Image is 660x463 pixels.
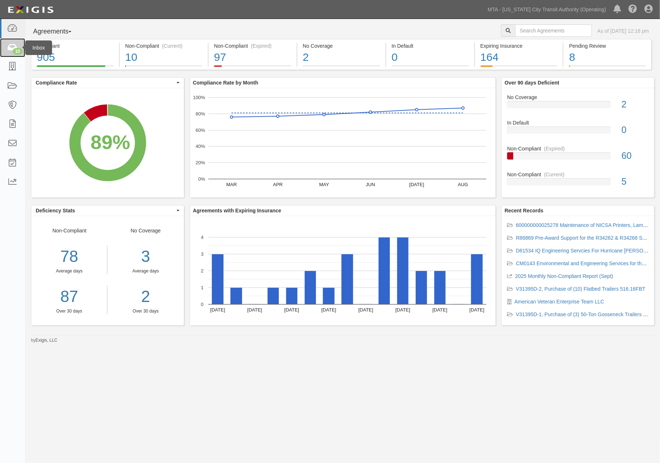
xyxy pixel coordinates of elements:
b: Agreements with Expiring Insurance [193,208,281,213]
a: In Default0 [507,119,649,145]
button: Agreements [31,24,86,39]
div: 97 [214,50,291,65]
div: Compliant [37,42,114,50]
a: Non-Compliant(Expired)97 [209,65,297,71]
div: 0 [616,123,654,137]
input: Search Agreements [515,24,592,37]
div: Average days [31,268,107,274]
div: In Default [392,42,469,50]
div: 905 [37,50,114,65]
div: 0 [392,50,469,65]
div: (Current) [162,42,182,50]
a: American Veteran Enterprise Team LLC [514,299,604,305]
svg: A chart. [190,216,495,325]
text: 100% [193,95,205,100]
a: Expiring Insurance164 [475,65,563,71]
text: 1 [201,285,203,290]
a: V31395D-2, Purchase of (10) Flatbed Trailers 516.16FBT [516,286,645,292]
div: Inbox [25,40,52,55]
b: Compliance Rate by Month [193,80,258,86]
div: 164 [481,50,558,65]
div: Non-Compliant [31,227,107,314]
div: Non-Compliant [502,145,654,152]
a: Pending Review8 [564,65,652,71]
a: Compliant905 [31,65,119,71]
div: Non-Compliant [502,171,654,178]
div: No Coverage [502,94,654,101]
a: 87 [31,285,107,308]
svg: A chart. [31,88,184,197]
div: Pending Review [569,42,646,50]
div: 89% [91,128,130,157]
text: [DATE] [284,307,299,313]
div: (Current) [544,171,565,178]
i: Help Center - Complianz [628,5,637,14]
button: Compliance Rate [31,78,184,88]
text: [DATE] [409,182,424,187]
div: Non-Compliant (Expired) [214,42,291,50]
button: Deficiency Stats [31,205,184,216]
text: [DATE] [395,307,410,313]
div: Non-Compliant (Current) [125,42,202,50]
text: 4 [201,235,203,240]
text: [DATE] [432,307,447,313]
text: 0 [201,302,203,307]
text: [DATE] [247,307,262,313]
a: Non-Compliant(Current)5 [507,171,649,191]
div: 10 [125,50,202,65]
div: 2 [303,50,380,65]
text: 20% [195,160,205,165]
small: by [31,337,58,344]
div: Over 30 days [31,308,107,314]
div: Average days [113,268,178,274]
text: [DATE] [210,307,225,313]
div: Over 30 days [113,308,178,314]
span: Compliance Rate [36,79,175,86]
b: Recent Records [505,208,544,213]
div: 5 [616,175,654,188]
svg: A chart. [190,88,495,197]
div: 3 [113,245,178,268]
div: (Expired) [544,145,565,152]
a: In Default0 [386,65,474,71]
text: JUN [366,182,375,187]
div: (Expired) [251,42,272,50]
text: MAR [226,182,237,187]
a: No Coverage2 [297,65,386,71]
text: 40% [195,144,205,149]
div: 10 [13,48,23,55]
text: APR [273,182,283,187]
text: MAY [319,182,329,187]
text: 80% [195,111,205,117]
div: In Default [502,119,654,126]
div: 2 [616,98,654,111]
text: [DATE] [321,307,336,313]
a: Exigis, LLC [36,338,58,343]
a: Non-Compliant(Expired)60 [507,145,649,171]
text: 3 [201,251,203,257]
a: No Coverage2 [507,94,649,119]
text: AUG [458,182,468,187]
span: Deficiency Stats [36,207,175,214]
a: MTA - [US_STATE] City Transit Authority (Operating) [484,2,610,17]
div: 60 [616,149,654,162]
div: No Coverage [303,42,380,50]
div: 8 [569,50,646,65]
text: 60% [195,127,205,133]
div: No Coverage [107,227,183,314]
text: 0% [198,176,205,182]
div: As of [DATE] 12:18 pm [597,27,649,35]
div: 78 [31,245,107,268]
div: Expiring Insurance [481,42,558,50]
a: 2 [113,285,178,308]
img: logo-5460c22ac91f19d4615b14bd174203de0afe785f0fc80cf4dbbc73dc1793850b.png [5,3,56,16]
text: 2 [201,268,203,274]
text: [DATE] [358,307,373,313]
b: Over 90 days Deficient [505,80,559,86]
a: 2025 Monthly Non-Compliant Report (Sept) [515,273,613,279]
